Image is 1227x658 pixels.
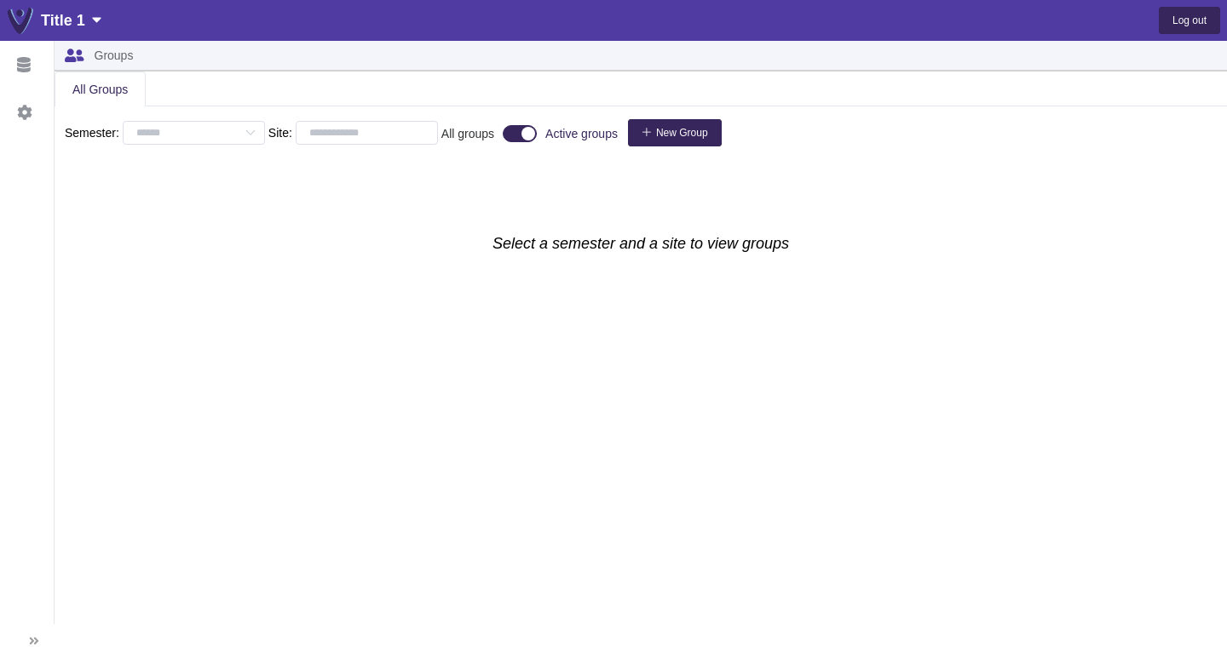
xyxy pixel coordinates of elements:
img: YeledLogo.4aea8ffc.png [7,7,34,34]
span: All groups [441,128,494,140]
span: Site: [268,124,292,142]
div: Title 1 [41,9,101,32]
span: Log out [1172,14,1207,26]
div: All Groups [55,72,145,106]
span: Semester: [65,124,119,142]
div: Breadcrumb [95,49,134,61]
button: New Group [628,119,722,146]
span: Active groups [545,128,618,140]
span: New Group [656,127,708,139]
button: Log out [1159,7,1220,34]
span: Groups [95,49,134,62]
div: Select a semester and a site to view groups [55,232,1227,658]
